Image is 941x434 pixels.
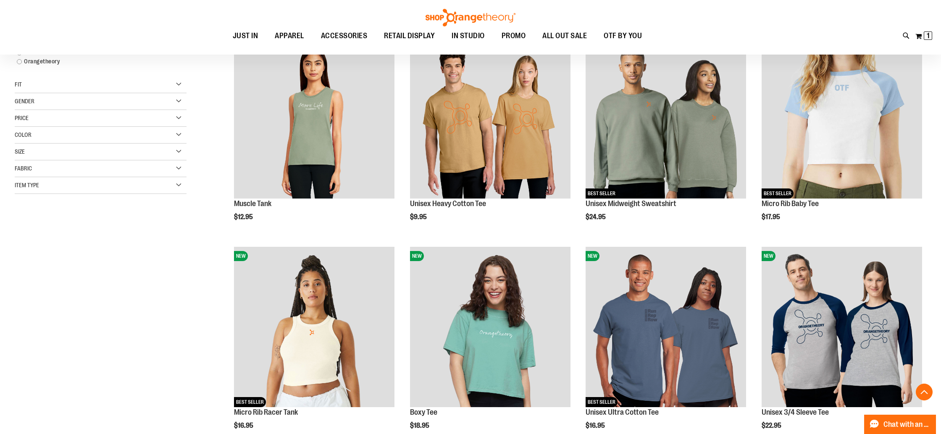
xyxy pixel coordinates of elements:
[410,213,428,221] span: $9.95
[762,188,794,199] span: BEST SELLER
[15,182,39,188] span: Item Type
[234,213,254,221] span: $12.95
[410,422,431,429] span: $18.95
[586,213,607,221] span: $24.95
[234,397,266,407] span: BEST SELLER
[586,38,746,199] img: Unisex Midweight Sweatshirt
[502,26,526,45] span: PROMO
[406,34,575,242] div: product
[15,165,32,172] span: Fabric
[604,26,642,45] span: OTF BY YOU
[586,251,599,261] span: NEW
[883,421,931,429] span: Chat with an Expert
[234,408,298,416] a: Micro Rib Racer Tank
[234,422,255,429] span: $16.95
[864,415,936,434] button: Chat with an Expert
[15,98,34,105] span: Gender
[762,247,922,407] img: Unisex 3/4 Sleeve Tee
[927,31,930,40] span: 1
[275,26,304,45] span: APPAREL
[234,251,248,261] span: NEW
[586,38,746,200] a: Unisex Midweight SweatshirtNEWBEST SELLER
[410,38,570,200] a: Unisex Heavy Cotton TeeNEW
[230,34,399,242] div: product
[15,148,25,155] span: Size
[234,199,271,208] a: Muscle Tank
[452,26,485,45] span: IN STUDIO
[762,251,775,261] span: NEW
[586,247,746,407] img: Unisex Ultra Cotton Tee
[410,199,486,208] a: Unisex Heavy Cotton Tee
[234,247,394,407] img: Micro Rib Racer Tank
[384,26,435,45] span: RETAIL DISPLAY
[15,131,32,138] span: Color
[762,38,922,200] a: Micro Rib Baby TeeNEWBEST SELLER
[586,422,606,429] span: $16.95
[234,247,394,408] a: Micro Rib Racer TankNEWBEST SELLER
[410,247,570,408] a: Boxy TeeNEW
[586,199,676,208] a: Unisex Midweight Sweatshirt
[762,247,922,408] a: Unisex 3/4 Sleeve TeeNEW
[424,9,517,26] img: Shop Orangetheory
[542,26,587,45] span: ALL OUT SALE
[410,251,424,261] span: NEW
[581,34,750,242] div: product
[13,57,177,66] a: Orangetheory
[410,247,570,407] img: Boxy Tee
[762,408,829,416] a: Unisex 3/4 Sleeve Tee
[234,38,394,199] img: Muscle Tank
[321,26,368,45] span: ACCESSORIES
[410,408,437,416] a: Boxy Tee
[586,188,618,199] span: BEST SELLER
[586,397,618,407] span: BEST SELLER
[586,408,659,416] a: Unisex Ultra Cotton Tee
[916,384,933,400] button: Back To Top
[586,247,746,408] a: Unisex Ultra Cotton TeeNEWBEST SELLER
[757,34,926,242] div: product
[762,199,819,208] a: Micro Rib Baby Tee
[762,38,922,199] img: Micro Rib Baby Tee
[234,38,394,200] a: Muscle TankNEW
[15,81,22,88] span: Fit
[15,115,29,121] span: Price
[410,38,570,199] img: Unisex Heavy Cotton Tee
[762,422,783,429] span: $22.95
[233,26,258,45] span: JUST IN
[762,213,781,221] span: $17.95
